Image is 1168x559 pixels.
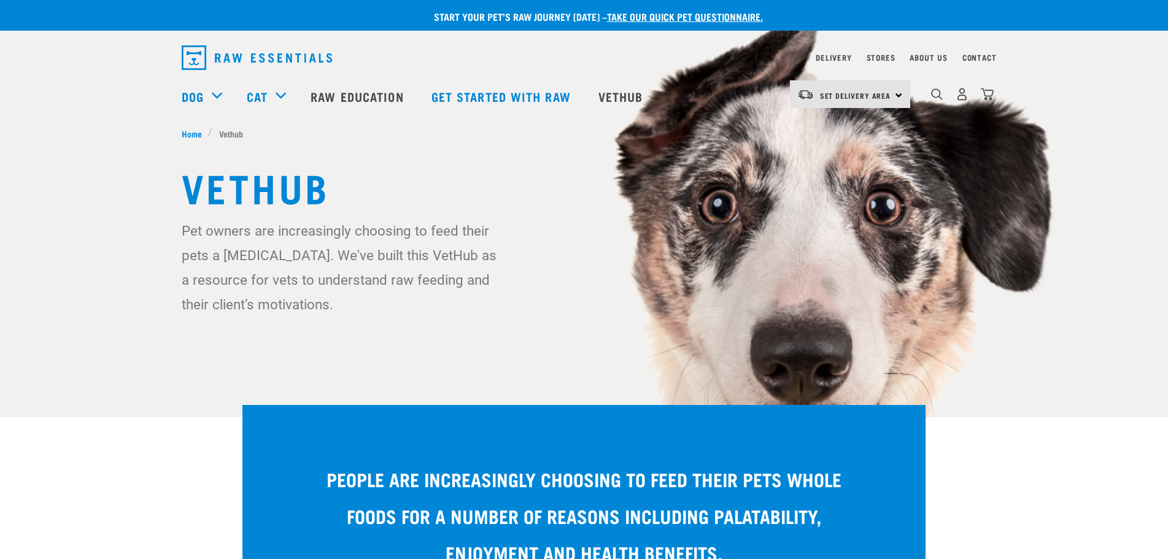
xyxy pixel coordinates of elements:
[182,87,204,106] a: Dog
[182,45,332,70] img: Raw Essentials Logo
[816,55,851,60] a: Delivery
[247,87,268,106] a: Cat
[586,72,659,121] a: Vethub
[981,88,994,101] img: home-icon@2x.png
[910,55,947,60] a: About Us
[419,72,586,121] a: Get started with Raw
[182,127,202,140] span: Home
[867,55,895,60] a: Stores
[820,93,891,98] span: Set Delivery Area
[182,127,209,140] a: Home
[962,55,997,60] a: Contact
[172,40,997,75] nav: dropdown navigation
[182,164,987,209] h1: Vethub
[797,89,814,100] img: van-moving.png
[956,88,969,101] img: user.png
[182,127,987,140] nav: breadcrumbs
[298,72,419,121] a: Raw Education
[607,13,763,19] a: take our quick pet questionnaire.
[931,88,943,100] img: home-icon-1@2x.png
[182,218,504,317] p: Pet owners are increasingly choosing to feed their pets a [MEDICAL_DATA]. We've built this VetHub...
